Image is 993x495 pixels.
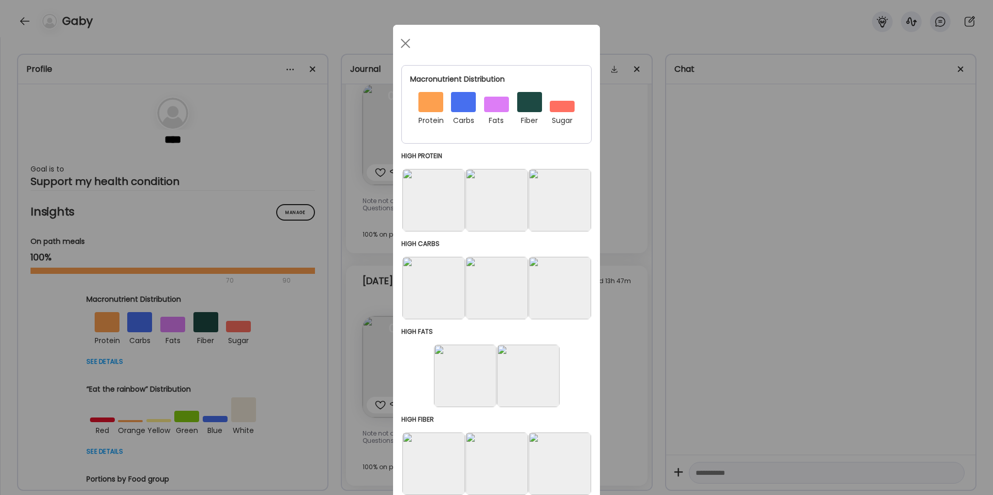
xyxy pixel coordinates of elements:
img: images%2F9pYE9H6cTmgx1EiUGCSt2BwjUV83%2FcXhd0hNZtm63qWKyUXp1%2F6uYRP0ImaBMrHB6jhVH6_240 [529,432,591,495]
img: images%2F9pYE9H6cTmgx1EiUGCSt2BwjUV83%2F413hDqhUAVBrHwgMnVFm%2FvObA1FPKmZjfJXf5knzc_240 [402,169,465,231]
div: fats [484,112,509,127]
div: high protein [401,144,592,169]
img: images%2F9pYE9H6cTmgx1EiUGCSt2BwjUV83%2FcXhd0hNZtm63qWKyUXp1%2F6uYRP0ImaBMrHB6jhVH6_240 [402,257,465,319]
img: images%2F9pYE9H6cTmgx1EiUGCSt2BwjUV83%2F2eLnkwmWxAfDs8s3aoUi%2F2d5KkDwRLockEIk3ZzIR_240 [465,432,528,495]
img: images%2F9pYE9H6cTmgx1EiUGCSt2BwjUV83%2FhvJwAXbxQTG3DfVzxDgS%2F83C6PSZeFa9jZBQPtzis_240 [497,345,560,407]
div: high fats [401,319,592,345]
div: Macronutrient Distribution [410,74,583,85]
div: carbs [451,112,476,127]
img: images%2F9pYE9H6cTmgx1EiUGCSt2BwjUV83%2FoJD1V4aBultdel4mxtfk%2FD1EtYMXCQfNeAhjXa82i_240 [529,257,591,319]
img: images%2F9pYE9H6cTmgx1EiUGCSt2BwjUV83%2FhvJwAXbxQTG3DfVzxDgS%2F83C6PSZeFa9jZBQPtzis_240 [529,169,591,231]
img: images%2F9pYE9H6cTmgx1EiUGCSt2BwjUV83%2F2eLnkwmWxAfDs8s3aoUi%2F2d5KkDwRLockEIk3ZzIR_240 [465,169,528,231]
div: high fiber [401,407,592,432]
img: images%2F9pYE9H6cTmgx1EiUGCSt2BwjUV83%2FTO7M6qw7kmu1Qde4wZM4%2FnYtORDR8GmUK1l9hU8d5_240 [465,257,528,319]
div: protein [418,112,443,127]
img: images%2F9pYE9H6cTmgx1EiUGCSt2BwjUV83%2F413hDqhUAVBrHwgMnVFm%2FvObA1FPKmZjfJXf5knzc_240 [402,432,465,495]
div: sugar [550,112,575,127]
div: high carbs [401,231,592,257]
div: fiber [517,112,542,127]
img: images%2F9pYE9H6cTmgx1EiUGCSt2BwjUV83%2F2eLnkwmWxAfDs8s3aoUi%2F2d5KkDwRLockEIk3ZzIR_240 [434,345,496,407]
